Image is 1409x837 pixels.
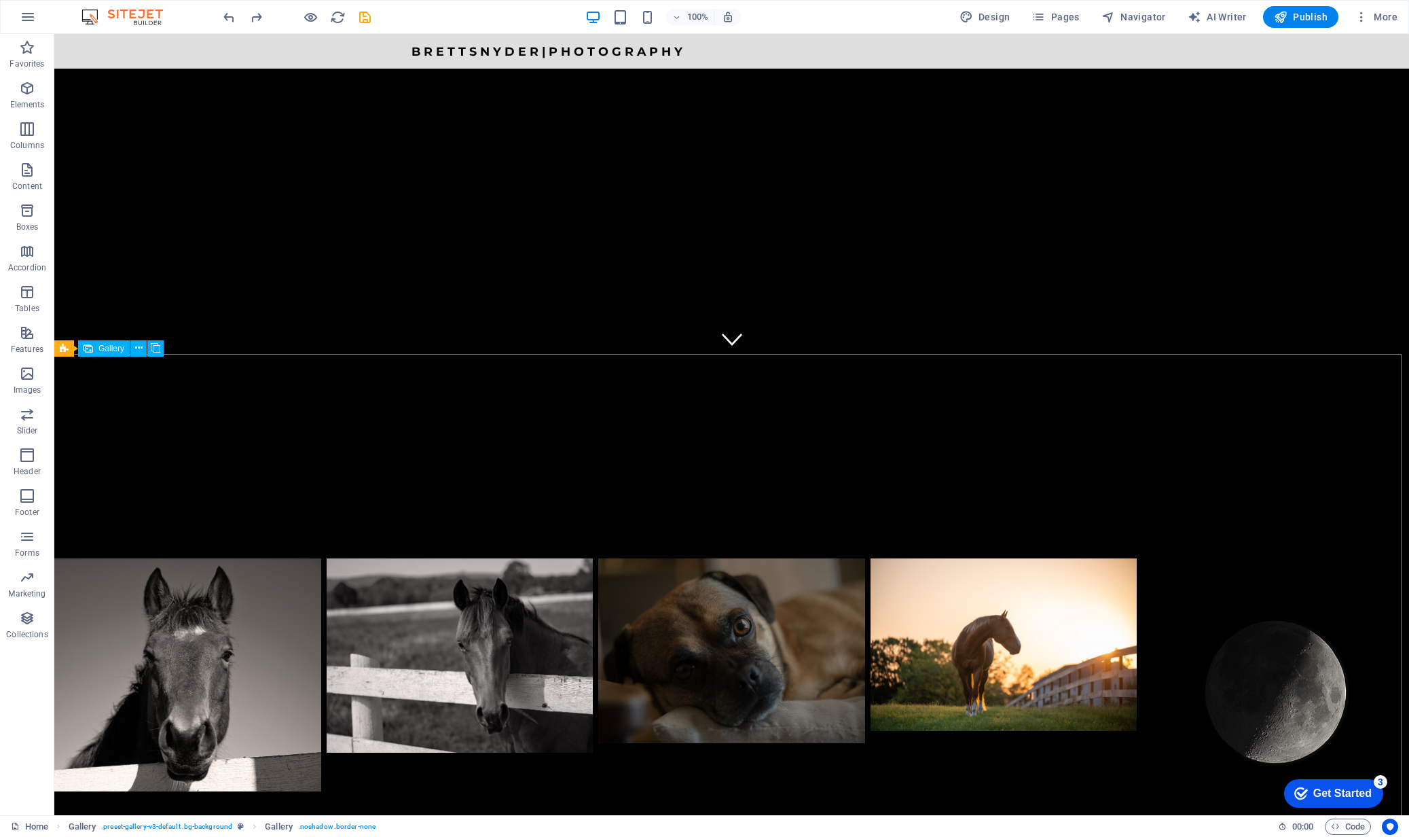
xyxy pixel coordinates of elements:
[1331,819,1365,835] span: Code
[330,10,346,25] i: Reload page
[221,10,237,25] i: Undo: Change opacity (Ctrl+Z)
[11,7,110,35] div: Get Started 3 items remaining, 40% complete
[298,819,376,835] span: . noshadow .border-none
[954,6,1016,28] button: Design
[14,385,41,395] p: Images
[1026,6,1084,28] button: Pages
[1325,819,1371,835] button: Code
[15,507,39,518] p: Footer
[101,819,232,835] span: . preset-gallery-v3-default .bg-background
[10,99,45,110] p: Elements
[1278,819,1314,835] h6: Session time
[1292,819,1313,835] span: 00 00
[302,9,318,25] button: Click here to leave preview mode and continue editing
[248,9,264,25] button: redo
[357,10,373,25] i: Save (Ctrl+S)
[249,10,264,25] i: Redo: Change background (Ctrl+Y, ⌘+Y)
[1382,819,1398,835] button: Usercentrics
[1274,10,1328,24] span: Publish
[78,9,180,25] img: Editor Logo
[356,9,373,25] button: save
[11,344,43,355] p: Features
[959,10,1010,24] span: Design
[16,221,39,232] p: Boxes
[100,3,114,16] div: 3
[1182,6,1252,28] button: AI Writer
[1349,6,1403,28] button: More
[98,344,124,353] span: Gallery
[10,140,44,151] p: Columns
[14,466,41,477] p: Header
[17,425,38,436] p: Slider
[1188,10,1247,24] span: AI Writer
[11,819,48,835] a: Click to cancel selection. Double-click to open Pages
[40,15,98,27] div: Get Started
[69,819,376,835] nav: breadcrumb
[8,262,46,273] p: Accordion
[954,6,1016,28] div: Design (Ctrl+Alt+Y)
[1101,10,1166,24] span: Navigator
[687,9,708,25] h6: 100%
[1355,10,1397,24] span: More
[15,303,39,314] p: Tables
[666,9,714,25] button: 100%
[722,11,734,23] i: On resize automatically adjust zoom level to fit chosen device.
[1263,6,1338,28] button: Publish
[238,823,244,830] i: This element is a customizable preset
[1096,6,1171,28] button: Navigator
[69,819,96,835] span: Click to select. Double-click to edit
[6,629,48,640] p: Collections
[8,588,45,599] p: Marketing
[1302,821,1304,832] span: :
[10,58,44,69] p: Favorites
[329,9,346,25] button: reload
[221,9,237,25] button: undo
[1031,10,1079,24] span: Pages
[15,548,39,558] p: Forms
[12,181,42,192] p: Content
[265,819,293,835] span: Click to select. Double-click to edit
